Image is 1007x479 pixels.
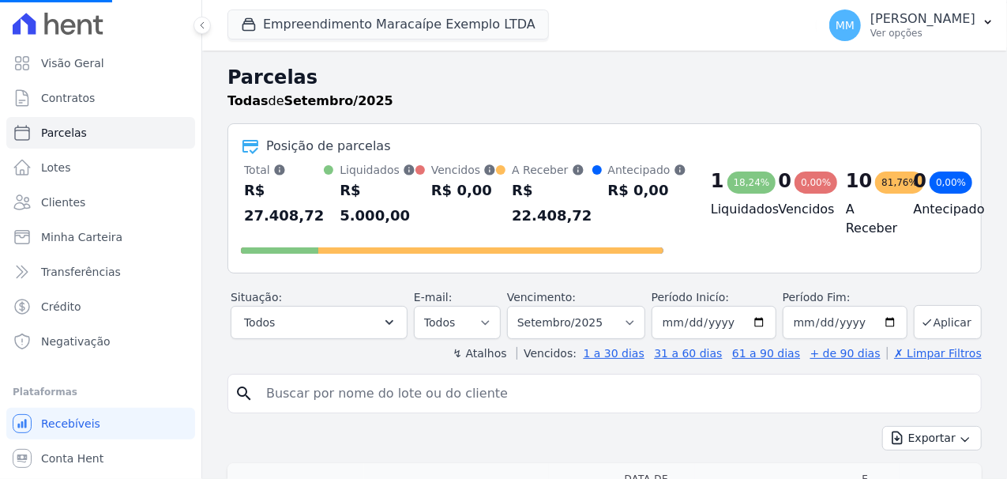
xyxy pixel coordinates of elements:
[41,416,100,432] span: Recebíveis
[41,451,103,466] span: Conta Hent
[608,178,686,203] div: R$ 0,00
[6,117,195,149] a: Parcelas
[507,291,576,304] label: Vencimento:
[887,347,982,360] a: ✗ Limpar Filtros
[875,172,924,194] div: 81,76%
[41,229,122,245] span: Minha Carteira
[6,256,195,288] a: Transferências
[227,9,549,40] button: Empreendimento Maracaípe Exemplo LTDA
[870,11,975,27] p: [PERSON_NAME]
[41,334,111,349] span: Negativação
[783,289,907,306] label: Período Fim:
[732,347,800,360] a: 61 a 90 dias
[41,160,71,175] span: Lotes
[244,162,324,178] div: Total
[266,137,391,156] div: Posição de parcelas
[6,187,195,218] a: Clientes
[13,383,189,402] div: Plataformas
[914,168,927,194] div: 0
[795,172,837,194] div: 0,00%
[257,378,975,409] input: Buscar por nome do lote ou do cliente
[914,200,956,219] h4: Antecipado
[512,178,592,228] div: R$ 22.408,72
[340,178,415,228] div: R$ 5.000,00
[284,93,393,108] strong: Setembro/2025
[41,55,104,71] span: Visão Geral
[340,162,415,178] div: Liquidados
[779,200,821,219] h4: Vencidos
[584,347,644,360] a: 1 a 30 dias
[41,264,121,280] span: Transferências
[431,178,496,203] div: R$ 0,00
[431,162,496,178] div: Vencidos
[6,82,195,114] a: Contratos
[41,194,85,210] span: Clientes
[6,443,195,474] a: Conta Hent
[6,47,195,79] a: Visão Geral
[6,408,195,439] a: Recebíveis
[6,221,195,253] a: Minha Carteira
[244,178,324,228] div: R$ 27.408,72
[41,125,87,141] span: Parcelas
[810,347,881,360] a: + de 90 dias
[227,93,269,108] strong: Todas
[6,326,195,357] a: Negativação
[870,27,975,40] p: Ver opções
[244,313,275,332] span: Todos
[41,299,81,315] span: Crédito
[231,291,282,304] label: Situação:
[6,152,195,183] a: Lotes
[231,306,408,339] button: Todos
[512,162,592,178] div: A Receber
[930,172,972,194] div: 0,00%
[882,426,982,451] button: Exportar
[608,162,686,178] div: Antecipado
[6,291,195,322] a: Crédito
[727,172,776,194] div: 18,24%
[227,92,393,111] p: de
[846,168,872,194] div: 10
[779,168,792,194] div: 0
[517,347,577,360] label: Vencidos:
[836,20,855,31] span: MM
[817,3,1007,47] button: MM [PERSON_NAME] Ver opções
[41,90,95,106] span: Contratos
[846,200,889,238] h4: A Receber
[652,291,729,304] label: Período Inicío:
[914,305,982,339] button: Aplicar
[711,168,724,194] div: 1
[453,347,506,360] label: ↯ Atalhos
[235,384,254,403] i: search
[711,200,753,219] h4: Liquidados
[654,347,722,360] a: 31 a 60 dias
[414,291,453,304] label: E-mail:
[227,63,982,92] h2: Parcelas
